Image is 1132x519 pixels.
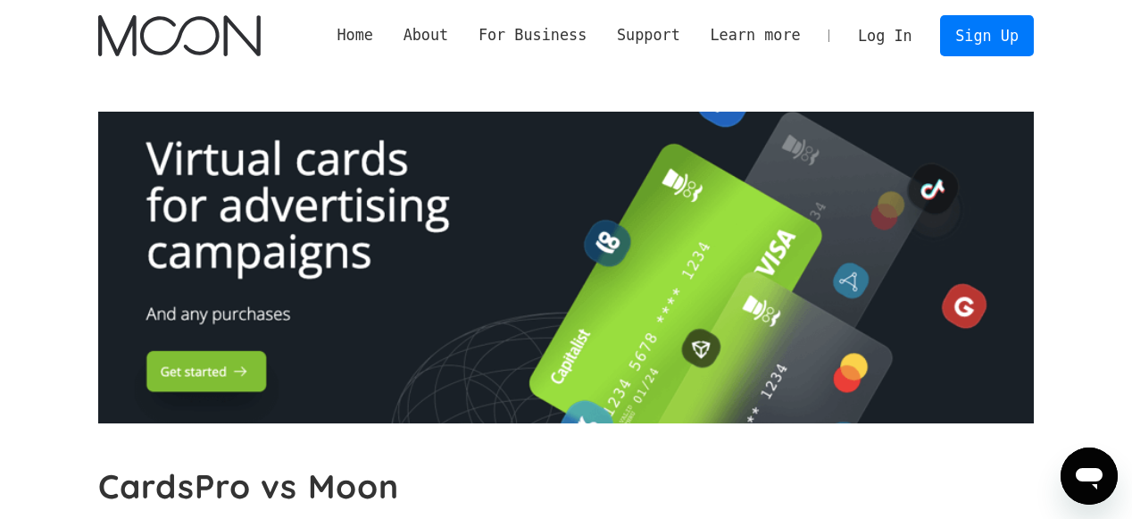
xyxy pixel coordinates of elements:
[388,24,463,46] div: About
[479,24,587,46] div: For Business
[710,24,800,46] div: Learn more
[98,15,260,56] img: Moon Logo
[98,465,399,506] b: CardsPro vs Moon
[404,24,449,46] div: About
[322,24,388,46] a: Home
[463,24,602,46] div: For Business
[940,15,1033,55] a: Sign Up
[1061,448,1118,505] iframe: Button to launch messaging window
[98,15,260,56] a: home
[617,24,680,46] div: Support
[843,16,927,55] a: Log In
[695,24,816,46] div: Learn more
[602,24,695,46] div: Support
